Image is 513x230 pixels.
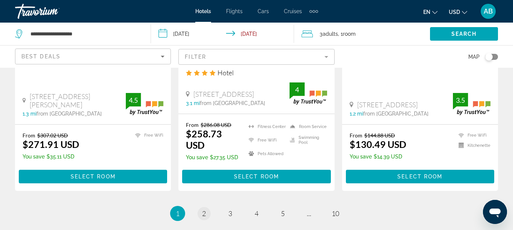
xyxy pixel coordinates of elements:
[309,5,318,17] button: Extra navigation items
[193,90,254,98] span: [STREET_ADDRESS]
[480,53,498,60] button: Toggle map
[182,172,330,180] a: Select Room
[23,139,79,150] ins: $271.91 USD
[455,142,490,149] li: Kitchenette
[332,209,339,218] span: 10
[364,132,395,139] del: $144.88 USD
[350,111,363,117] span: 1.2 mi
[478,3,498,19] button: User Menu
[286,122,327,131] li: Room Service
[23,132,35,139] span: From
[201,122,231,128] del: $286.08 USD
[19,170,167,183] button: Select Room
[36,111,102,117] span: from [GEOGRAPHIC_DATA]
[350,154,372,160] span: You save
[126,93,163,115] img: trustyou-badge.svg
[350,154,406,160] p: $14.39 USD
[255,209,258,218] span: 4
[71,174,116,180] span: Select Room
[178,49,334,65] button: Filter
[182,170,330,183] button: Select Room
[126,96,141,105] div: 4.5
[19,172,167,180] a: Select Room
[323,31,338,37] span: Adults
[30,92,126,109] span: [STREET_ADDRESS][PERSON_NAME]
[21,52,164,61] mat-select: Sort by
[350,132,362,139] span: From
[234,174,279,180] span: Select Room
[284,8,302,14] a: Cruises
[357,101,418,109] span: [STREET_ADDRESS]
[217,69,234,77] span: Hotel
[430,27,498,41] button: Search
[186,122,199,128] span: From
[453,96,468,105] div: 3.5
[202,209,206,218] span: 2
[245,149,286,158] li: Pets Allowed
[131,132,163,139] li: Free WiFi
[307,209,311,218] span: ...
[151,23,294,45] button: Check-in date: Oct 1, 2025 Check-out date: Oct 2, 2025
[186,154,239,160] p: $27.35 USD
[468,52,480,62] span: Map
[195,8,211,14] a: Hotels
[176,209,180,218] span: 1
[449,9,460,15] span: USD
[453,93,490,115] img: trustyou-badge.svg
[186,69,327,77] div: 4 star Hotel
[245,122,286,131] li: Fitness Center
[186,100,200,106] span: 3.1 mi
[320,29,338,39] span: 3
[258,8,269,14] a: Cars
[346,170,494,183] button: Select Room
[200,100,265,106] span: from [GEOGRAPHIC_DATA]
[294,23,430,45] button: Travelers: 3 adults, 0 children
[343,31,356,37] span: Room
[290,82,327,105] img: trustyou-badge.svg
[37,132,68,139] del: $307.02 USD
[397,174,442,180] span: Select Room
[186,154,208,160] span: You save
[23,154,79,160] p: $35.11 USD
[15,206,498,221] nav: Pagination
[23,154,45,160] span: You save
[186,128,222,151] ins: $258.73 USD
[423,6,438,17] button: Change language
[483,200,507,224] iframe: Кнопка запуска окна обмена сообщениями
[451,31,477,37] span: Search
[290,85,305,94] div: 4
[21,53,60,59] span: Best Deals
[23,111,36,117] span: 1.3 mi
[423,9,430,15] span: en
[245,135,286,145] li: Free WiFi
[281,209,285,218] span: 5
[228,209,232,218] span: 3
[346,172,494,180] a: Select Room
[15,2,90,21] a: Travorium
[350,139,406,150] ins: $130.49 USD
[286,135,327,145] li: Swimming Pool
[449,6,467,17] button: Change currency
[363,111,429,117] span: from [GEOGRAPHIC_DATA]
[338,29,356,39] span: , 1
[226,8,243,14] a: Flights
[455,132,490,139] li: Free WiFi
[484,8,493,15] span: AB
